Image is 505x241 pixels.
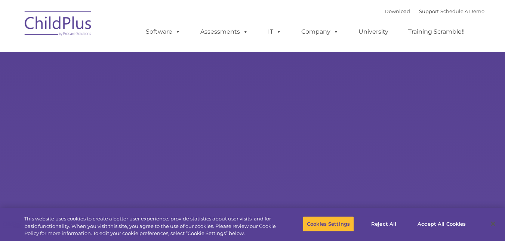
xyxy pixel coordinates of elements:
img: ChildPlus by Procare Solutions [21,6,96,43]
a: Download [385,8,410,14]
button: Reject All [360,216,407,232]
a: Assessments [193,24,256,39]
button: Accept All Cookies [413,216,470,232]
div: This website uses cookies to create a better user experience, provide statistics about user visit... [24,215,278,237]
font: | [385,8,484,14]
a: Software [138,24,188,39]
a: IT [261,24,289,39]
button: Cookies Settings [303,216,354,232]
a: Support [419,8,439,14]
button: Close [485,216,501,232]
a: University [351,24,396,39]
a: Schedule A Demo [440,8,484,14]
a: Training Scramble!! [401,24,472,39]
a: Company [294,24,346,39]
